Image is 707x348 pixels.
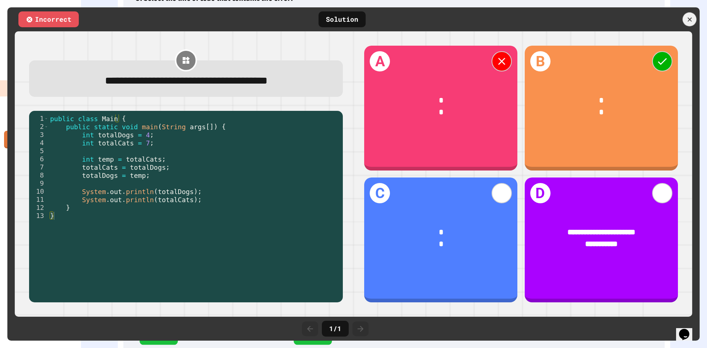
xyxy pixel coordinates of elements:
span: Toggle code folding, rows 1 through 13 [44,115,48,123]
div: Incorrect [18,11,79,27]
div: 12 [29,204,49,212]
div: 11 [29,196,49,204]
div: 13 [29,212,49,220]
div: 7 [29,163,49,171]
div: 8 [29,171,49,179]
div: 1 [29,115,49,123]
div: 4 [29,139,49,147]
div: 6 [29,155,49,163]
div: 3 [29,131,49,139]
div: Solution [319,11,366,27]
span: Toggle code folding, rows 2 through 12 [44,123,48,131]
iframe: chat widget [676,319,700,341]
h1: B [530,51,551,71]
div: 1 / 1 [322,321,349,337]
div: 10 [29,187,49,196]
div: 2 [29,123,49,131]
h1: A [370,51,390,71]
h1: D [530,183,551,203]
h1: C [370,183,390,203]
div: 9 [29,179,49,187]
div: 5 [29,147,49,155]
